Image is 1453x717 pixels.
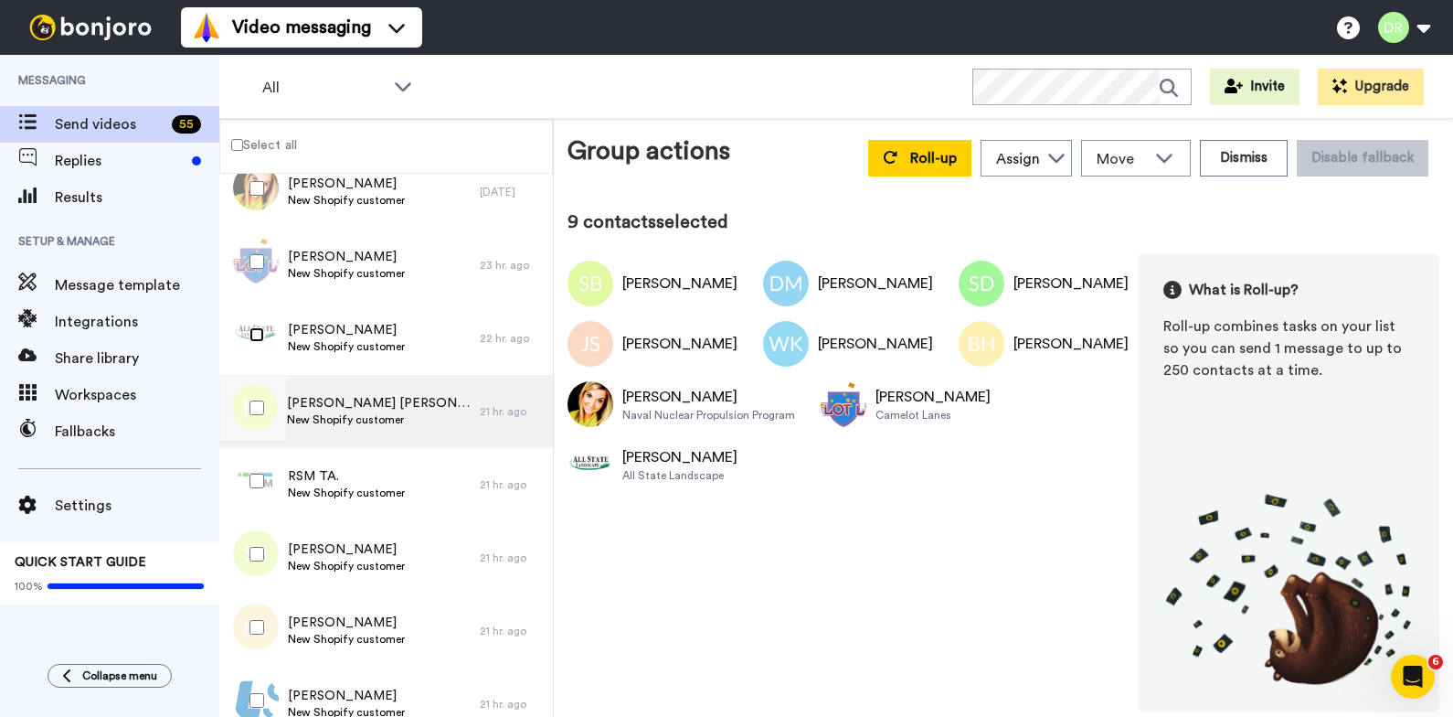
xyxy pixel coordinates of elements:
button: Invite [1210,69,1299,105]
input: Select all [231,139,243,151]
iframe: Intercom live chat [1391,655,1435,699]
img: Image of Dani Maria [763,261,809,306]
span: Roll-up [910,151,957,166]
span: [PERSON_NAME] [288,614,405,632]
img: Image of Sean Duthie [959,261,1004,306]
span: Fallbacks [55,421,219,443]
img: bj-logo-header-white.svg [22,15,159,40]
div: 21 hr. ago [480,624,544,638]
img: Image of Jacob Neault [567,442,613,487]
div: [PERSON_NAME] [622,446,737,468]
span: Replies [55,150,185,172]
button: Disable fallback [1297,140,1428,177]
div: [DATE] [480,185,544,199]
span: [PERSON_NAME] [288,175,405,193]
span: All [262,77,385,99]
span: [PERSON_NAME] [288,540,405,559]
button: Collapse menu [48,664,172,688]
div: Roll-up combines tasks on your list so you can send 1 message to up to 250 contacts at a time. [1163,316,1414,381]
div: [PERSON_NAME] [622,273,737,294]
span: [PERSON_NAME] [288,248,405,266]
img: vm-color.svg [192,13,221,42]
div: 55 [172,115,201,134]
span: [PERSON_NAME] [PERSON_NAME] [287,394,471,412]
span: New Shopify customer [288,193,405,208]
span: Integrations [55,311,219,333]
span: 6 [1428,655,1443,669]
div: [PERSON_NAME] [875,386,991,408]
span: Settings [55,495,219,517]
img: Image of Will Kirschner [763,321,809,367]
img: Image of Juliana Suarez [567,321,613,367]
span: Message template [55,274,219,296]
span: Share library [55,348,219,369]
div: [PERSON_NAME] [1013,273,1129,294]
div: 21 hr. ago [480,404,544,419]
div: [PERSON_NAME] [818,333,933,355]
div: 21 hr. ago [480,477,544,492]
div: 9 contacts selected [567,209,1439,235]
span: [PERSON_NAME] [288,321,405,339]
img: Image of Sara Barraza [567,261,613,306]
div: 21 hr. ago [480,697,544,712]
span: Send videos [55,113,164,135]
span: Results [55,187,219,209]
span: Workspaces [55,384,219,406]
span: 100% [15,579,43,594]
span: Video messaging [232,15,371,40]
span: Collapse menu [82,669,157,683]
div: Group actions [567,133,730,177]
div: 21 hr. ago [480,551,544,565]
button: Roll-up [868,140,971,177]
span: New Shopify customer [287,412,471,427]
img: Image of Laura Bruley [567,381,613,427]
button: Upgrade [1318,69,1424,105]
div: [PERSON_NAME] [622,386,795,408]
span: RSM TA. [288,467,405,486]
img: joro-roll.png [1163,493,1414,686]
img: Image of Robert Smith [821,381,866,427]
span: What is Roll-up? [1189,279,1299,301]
img: Image of Brad HILL [959,321,1004,367]
div: Camelot Lanes [875,408,991,423]
div: Assign [996,148,1040,170]
button: Dismiss [1200,140,1288,177]
span: New Shopify customer [288,632,405,647]
label: Select all [220,134,297,155]
span: New Shopify customer [288,266,405,281]
span: New Shopify customer [288,339,405,354]
span: [PERSON_NAME] [288,687,405,705]
span: New Shopify customer [288,486,405,500]
span: New Shopify customer [288,559,405,573]
div: [PERSON_NAME] [622,333,737,355]
div: [PERSON_NAME] [1013,333,1129,355]
div: All State Landscape [622,468,737,483]
div: 22 hr. ago [480,331,544,346]
div: 23 hr. ago [480,258,544,273]
div: [PERSON_NAME] [818,273,933,294]
span: QUICK START GUIDE [15,556,146,569]
span: Move [1097,148,1146,170]
div: Naval Nuclear Propulsion Program [622,408,795,423]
